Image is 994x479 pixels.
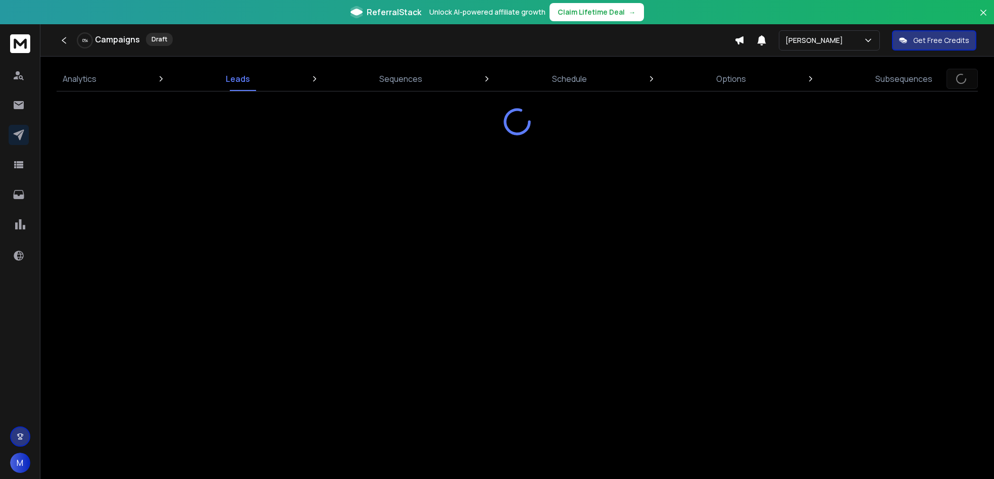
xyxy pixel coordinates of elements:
[63,73,96,85] p: Analytics
[429,7,545,17] p: Unlock AI-powered affiliate growth
[10,453,30,473] button: M
[716,73,746,85] p: Options
[82,37,88,43] p: 0 %
[226,73,250,85] p: Leads
[220,67,256,91] a: Leads
[95,33,140,45] h1: Campaigns
[550,3,644,21] button: Claim Lifetime Deal→
[367,6,421,18] span: ReferralStack
[892,30,976,51] button: Get Free Credits
[629,7,636,17] span: →
[913,35,969,45] p: Get Free Credits
[546,67,593,91] a: Schedule
[785,35,847,45] p: [PERSON_NAME]
[373,67,428,91] a: Sequences
[146,33,173,46] div: Draft
[379,73,422,85] p: Sequences
[57,67,103,91] a: Analytics
[875,73,932,85] p: Subsequences
[977,6,990,30] button: Close banner
[869,67,938,91] a: Subsequences
[552,73,587,85] p: Schedule
[710,67,752,91] a: Options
